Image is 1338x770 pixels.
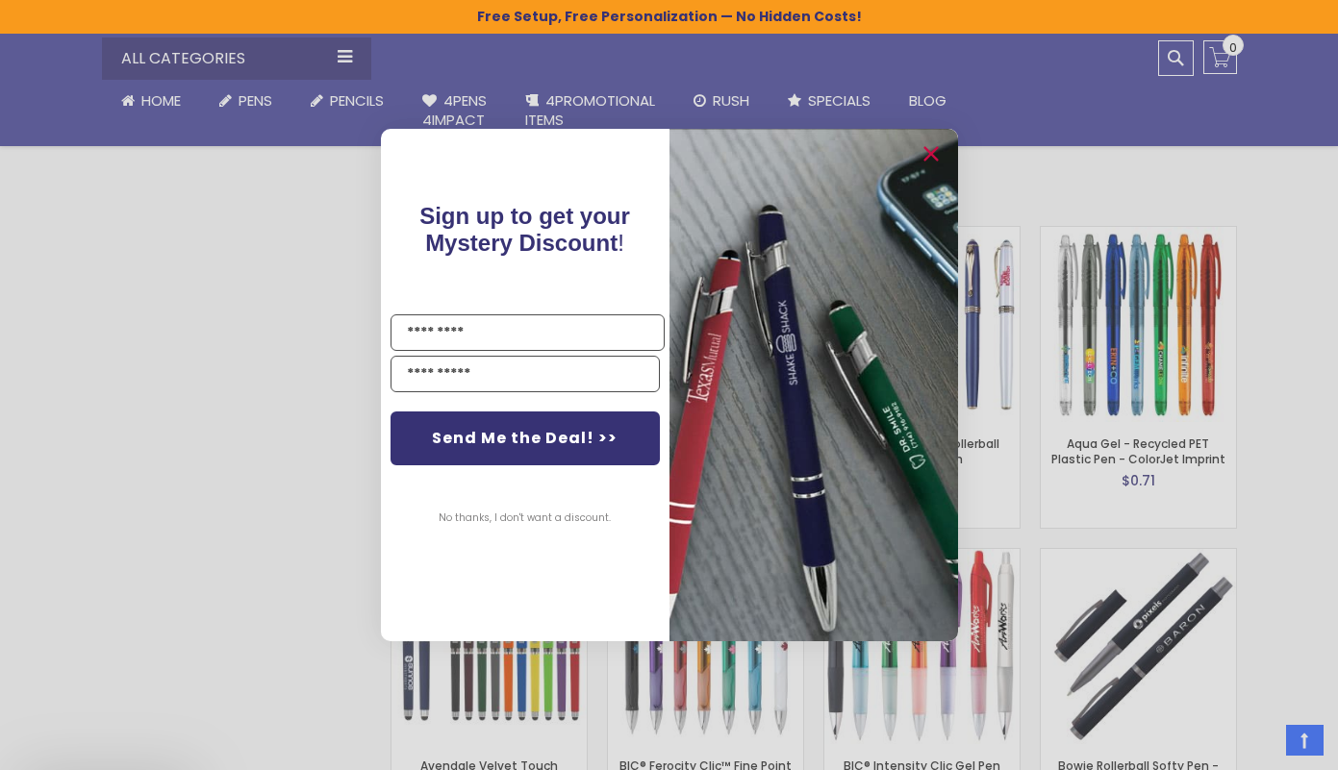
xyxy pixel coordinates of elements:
[419,203,630,256] span: !
[419,203,630,256] span: Sign up to get your Mystery Discount
[669,129,958,641] img: pop-up-image
[391,411,660,465] button: Send Me the Deal! >>
[916,138,947,169] button: Close dialog
[429,494,620,542] button: No thanks, I don't want a discount.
